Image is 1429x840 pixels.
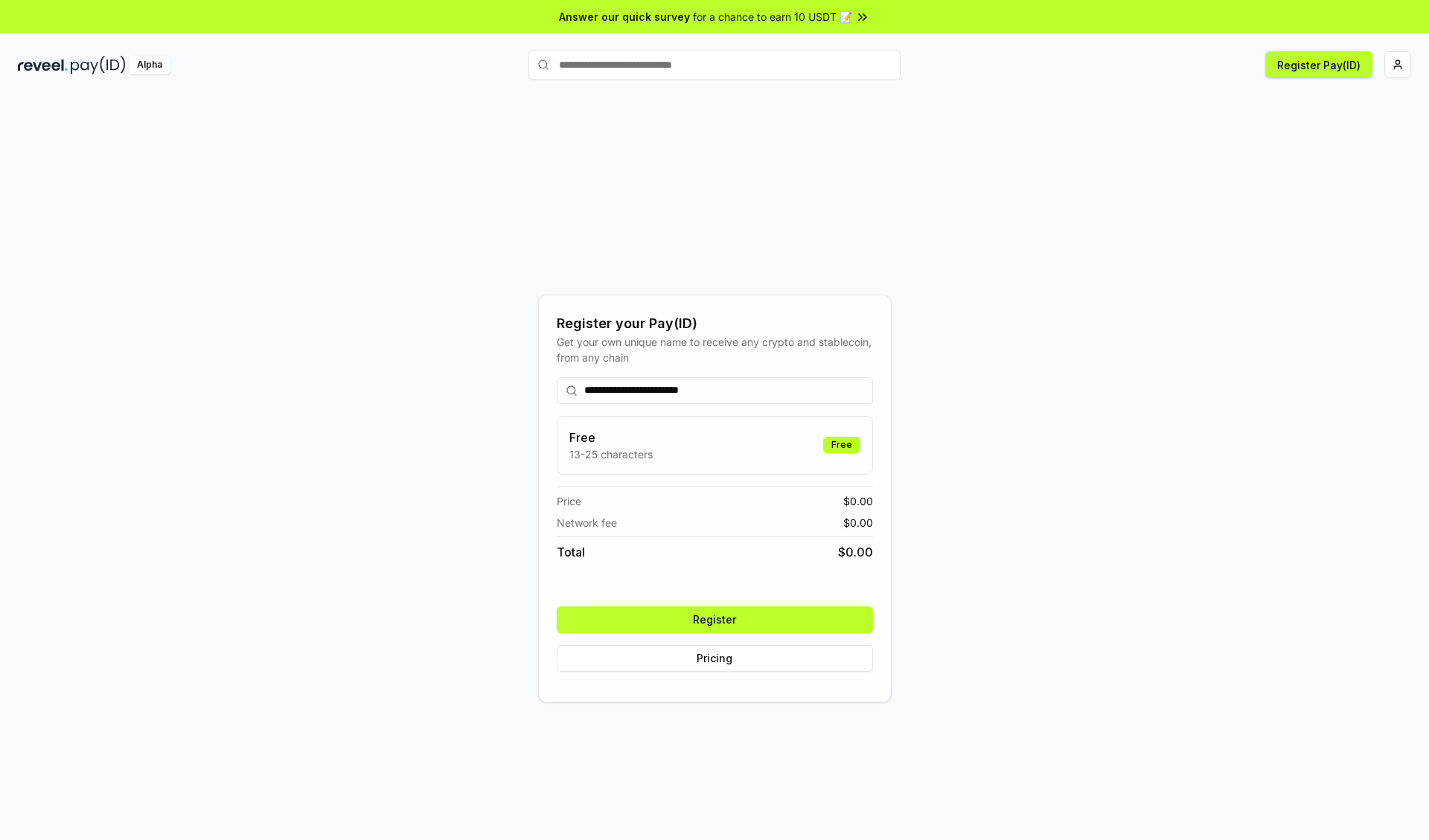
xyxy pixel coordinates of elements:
[569,446,653,462] p: 13-25 characters
[557,493,581,509] span: Price
[843,515,873,530] span: $ 0.00
[559,9,690,25] span: Answer our quick survey
[557,543,585,561] span: Total
[557,645,873,672] button: Pricing
[557,334,873,365] div: Get your own unique name to receive any crypto and stablecoin, from any chain
[557,313,873,334] div: Register your Pay(ID)
[838,543,873,561] span: $ 0.00
[18,56,68,74] img: reveel_dark
[557,515,617,530] span: Network fee
[129,56,170,74] div: Alpha
[693,9,852,25] span: for a chance to earn 10 USDT 📝
[843,493,873,509] span: $ 0.00
[823,437,860,453] div: Free
[557,606,873,633] button: Register
[71,56,126,74] img: pay_id
[1265,51,1372,78] button: Register Pay(ID)
[569,429,653,446] h3: Free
